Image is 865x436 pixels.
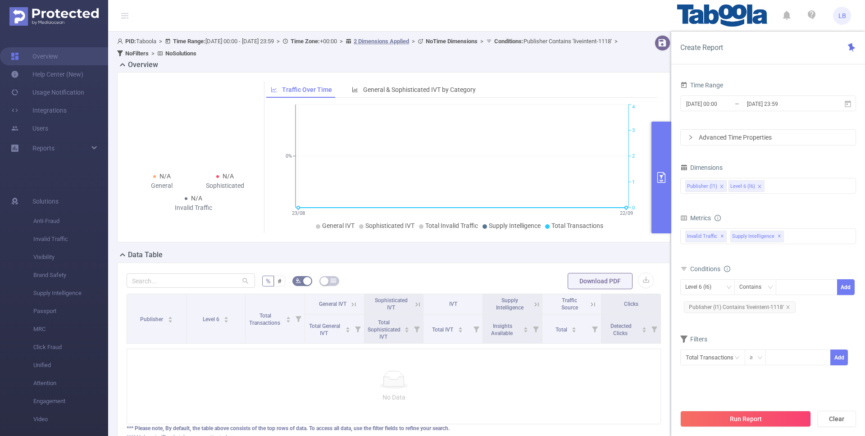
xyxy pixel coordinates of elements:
[224,315,229,318] i: icon: caret-up
[523,329,528,332] i: icon: caret-down
[572,329,577,332] i: icon: caret-down
[720,231,724,242] span: ✕
[687,181,717,192] div: Publisher (l1)
[624,301,638,307] span: Clicks
[680,43,723,52] span: Create Report
[478,38,486,45] span: >
[33,356,108,374] span: Unified
[140,316,164,322] span: Publisher
[642,329,647,332] i: icon: caret-down
[458,326,463,328] i: icon: caret-up
[648,314,660,343] i: Filter menu
[786,305,790,309] i: icon: close
[555,327,569,333] span: Total
[354,38,409,45] u: 2 Dimensions Applied
[568,273,633,289] button: Download PDF
[33,374,108,392] span: Attention
[409,38,418,45] span: >
[730,231,784,242] span: Supply Intelligence
[33,284,108,302] span: Supply Intelligence
[33,320,108,338] span: MRC
[561,297,578,311] span: Traffic Source
[203,316,221,322] span: Level 6
[404,326,410,331] div: Sort
[128,250,163,260] h2: Data Table
[523,326,528,331] div: Sort
[551,222,603,229] span: Total Transactions
[680,336,707,343] span: Filters
[632,104,635,110] tspan: 4
[432,327,455,333] span: Total IVT
[165,50,196,57] b: No Solutions
[425,222,478,229] span: Total Invalid Traffic
[739,280,768,295] div: Contains
[117,38,125,44] i: icon: user
[351,314,364,343] i: Filter menu
[33,410,108,428] span: Video
[11,83,84,101] a: Usage Notification
[572,326,577,328] i: icon: caret-up
[173,38,205,45] b: Time Range:
[619,210,633,216] tspan: 22/09
[32,145,55,152] span: Reports
[125,50,149,57] b: No Filters
[271,86,277,93] i: icon: line-chart
[365,222,414,229] span: Sophisticated IVT
[33,392,108,410] span: Engagement
[529,314,542,343] i: Filter menu
[11,65,83,83] a: Help Center (New)
[159,173,171,180] span: N/A
[9,7,99,26] img: Protected Media
[33,302,108,320] span: Passport
[523,326,528,328] i: icon: caret-up
[32,192,59,210] span: Solutions
[680,411,811,427] button: Run Report
[331,278,336,283] i: icon: table
[278,277,282,285] span: #
[162,203,225,213] div: Invalid Traffic
[680,214,711,222] span: Metrics
[684,301,796,313] span: Publisher (l1) Contains 'liveintent-1118'
[817,411,856,427] button: Clear
[33,230,108,248] span: Invalid Traffic
[128,59,158,70] h2: Overview
[768,285,773,291] i: icon: down
[837,279,855,295] button: Add
[282,86,332,93] span: Traffic Over Time
[249,313,282,326] span: Total Transactions
[724,266,730,272] i: icon: info-circle
[688,135,693,140] i: icon: right
[291,38,320,45] b: Time Zone:
[33,338,108,356] span: Click Fraud
[610,323,632,336] span: Detected Clicks
[632,179,635,185] tspan: 1
[838,7,846,25] span: LB
[681,130,856,145] div: icon: rightAdvanced Time Properties
[715,215,721,221] i: icon: info-circle
[778,231,781,242] span: ✕
[168,315,173,318] i: icon: caret-up
[730,181,755,192] div: Level 6 (l6)
[345,326,350,328] i: icon: caret-up
[11,101,67,119] a: Integrations
[405,329,410,332] i: icon: caret-down
[491,323,514,336] span: Insights Available
[11,119,48,137] a: Users
[368,319,401,340] span: Total Sophisticated IVT
[489,222,541,229] span: Supply Intelligence
[191,195,202,202] span: N/A
[149,50,157,57] span: >
[11,47,58,65] a: Overview
[642,326,647,331] div: Sort
[33,248,108,266] span: Visibility
[726,285,732,291] i: icon: down
[168,319,173,322] i: icon: caret-down
[33,266,108,284] span: Brand Safety
[352,86,358,93] i: icon: bar-chart
[168,315,173,321] div: Sort
[266,277,270,285] span: %
[690,265,730,272] span: Conditions
[134,392,653,402] p: No Data
[274,38,282,45] span: >
[612,38,620,45] span: >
